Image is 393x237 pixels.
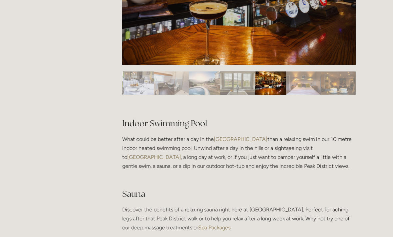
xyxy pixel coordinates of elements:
a: Spa Packages [198,224,230,231]
img: Slide 12 [321,71,356,95]
img: Slide 11 [286,71,321,95]
img: Slide 6 [123,71,154,95]
h2: Indoor Swimming Pool [122,106,356,129]
img: Slide 7 [154,71,189,95]
a: [GEOGRAPHIC_DATA] [214,136,267,142]
p: What could be better after a day in the than a relaxing swim in our 10 metre indoor heated swimmi... [122,135,356,180]
h2: Sauna [122,188,356,200]
img: Slide 9 [220,71,255,95]
img: Slide 10 [255,71,286,95]
img: Slide 8 [189,71,220,95]
a: [GEOGRAPHIC_DATA] [127,154,181,160]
